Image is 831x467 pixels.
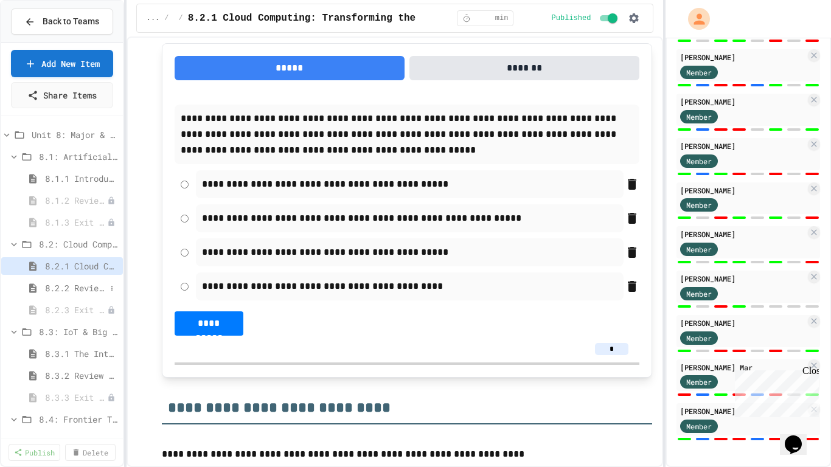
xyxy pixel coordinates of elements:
span: 8.2.2 Review - Cloud Computing [45,282,106,294]
a: Share Items [11,82,113,108]
span: Member [686,67,712,78]
div: [PERSON_NAME] [680,317,805,328]
span: Member [686,288,712,299]
div: [PERSON_NAME] [680,140,805,151]
span: Back to Teams [43,15,99,28]
div: Unpublished [107,393,116,402]
iframe: chat widget [780,418,819,455]
span: ... [147,13,160,23]
span: 8.2.1 Cloud Computing: Transforming the Digital World [45,260,118,272]
span: 8.1: Artificial Intelligence Basics [39,150,118,163]
div: [PERSON_NAME] [680,185,805,196]
span: 8.1.1 Introduction to Artificial Intelligence [45,172,118,185]
span: Member [686,199,712,210]
button: More options [106,282,118,294]
span: 8.3: IoT & Big Data [39,325,118,338]
div: [PERSON_NAME] [680,229,805,240]
span: 8.1.3 Exit Activity - AI Detective [45,216,107,229]
span: min [495,13,509,23]
div: Chat with us now!Close [5,5,84,77]
iframe: chat widget [730,365,819,417]
span: 8.2.1 Cloud Computing: Transforming the Digital World [188,11,498,26]
div: [PERSON_NAME] [680,52,805,63]
span: / [164,13,169,23]
div: Content is published and visible to students [552,11,621,26]
span: Member [686,156,712,167]
span: Member [686,333,712,344]
div: [PERSON_NAME] [680,273,805,284]
span: Member [686,111,712,122]
div: Unpublished [107,218,116,227]
a: Delete [65,444,116,461]
div: Unpublished [107,196,116,205]
span: 8.3.3 Exit Activity - IoT Data Detective Challenge [45,391,107,404]
a: Add New Item [11,50,113,77]
span: Member [686,421,712,432]
span: Member [686,376,712,387]
span: 8.2: Cloud Computing [39,238,118,251]
button: Back to Teams [11,9,113,35]
div: [PERSON_NAME] [680,96,805,107]
span: Member [686,244,712,255]
span: 8.4: Frontier Tech Spotlight [39,413,118,426]
span: 8.3.2 Review - The Internet of Things and Big Data [45,369,118,382]
div: [PERSON_NAME] Mar [680,362,805,373]
div: My Account [675,5,713,33]
span: Published [552,13,591,23]
div: Unpublished [107,306,116,314]
span: 8.3.1 The Internet of Things and Big Data: Our Connected Digital World [45,347,118,360]
span: Unit 8: Major & Emerging Technologies [32,128,118,141]
div: [PERSON_NAME] [680,406,805,417]
span: 8.2.3 Exit Activity - Cloud Service Detective [45,303,107,316]
a: Publish [9,444,60,461]
span: 8.1.2 Review - Introduction to Artificial Intelligence [45,194,107,207]
span: / [179,13,183,23]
